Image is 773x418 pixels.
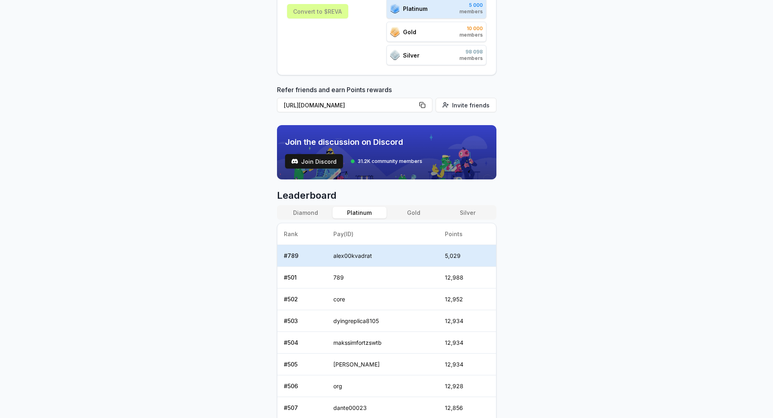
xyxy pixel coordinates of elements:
[327,354,438,375] td: [PERSON_NAME]
[277,85,496,115] div: Refer friends and earn Points rewards
[438,288,496,310] td: 12,952
[390,3,400,14] img: ranks_icon
[459,32,483,38] span: members
[277,375,327,397] td: # 506
[438,375,496,397] td: 12,928
[438,245,496,267] td: 5,029
[403,51,420,60] span: Silver
[291,158,298,165] img: test
[327,332,438,354] td: makssimfortzswtb
[438,332,496,354] td: 12,934
[333,207,386,218] button: Platinum
[277,332,327,354] td: # 504
[459,55,483,62] span: members
[285,154,343,169] button: Join Discord
[390,50,400,60] img: ranks_icon
[277,223,327,245] th: Rank
[277,288,327,310] td: # 502
[459,25,483,32] span: 10 000
[436,98,496,112] button: Invite friends
[277,125,496,179] img: discord_banner
[403,4,428,13] span: Platinum
[358,158,422,165] span: 31.2K community members
[277,267,327,288] td: # 501
[327,223,438,245] th: Pay(ID)
[285,154,343,169] a: testJoin Discord
[279,207,333,218] button: Diamond
[459,8,483,15] span: members
[452,101,490,109] span: Invite friends
[438,354,496,375] td: 12,934
[386,207,440,218] button: Gold
[277,354,327,375] td: # 505
[301,157,337,166] span: Join Discord
[459,49,483,55] span: 98 098
[327,310,438,332] td: dyingreplica8105
[327,267,438,288] td: 789
[438,223,496,245] th: Points
[327,245,438,267] td: alex00kvadrat
[440,207,494,218] button: Silver
[438,310,496,332] td: 12,934
[285,136,422,148] span: Join the discussion on Discord
[403,28,416,36] span: Gold
[459,2,483,8] span: 5 000
[390,27,400,37] img: ranks_icon
[438,267,496,288] td: 12,988
[277,245,327,267] td: # 789
[277,98,432,112] button: [URL][DOMAIN_NAME]
[277,189,496,202] span: Leaderboard
[277,310,327,332] td: # 503
[327,375,438,397] td: org
[327,288,438,310] td: core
